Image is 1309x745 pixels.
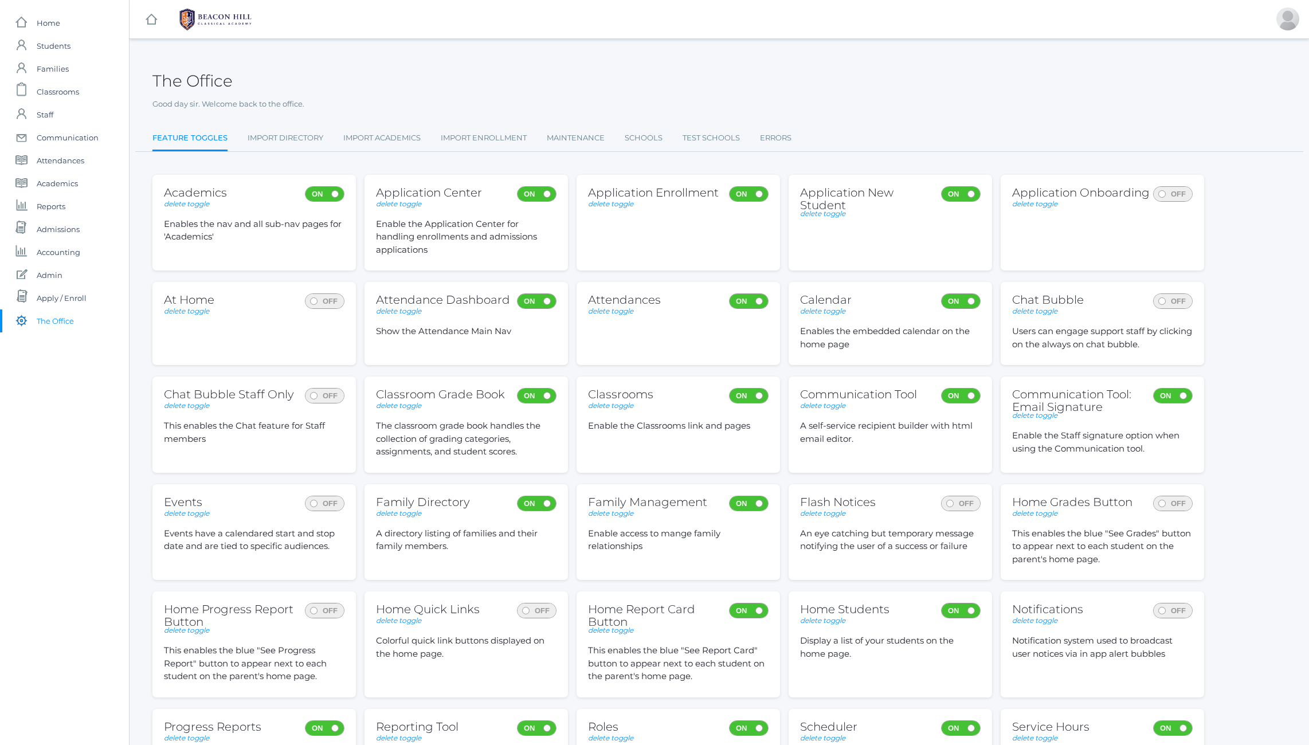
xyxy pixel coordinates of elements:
[800,419,981,445] p: A self-service recipient builder with html email editor.
[800,527,981,553] p: An eye catching but temporary message notifying the user of a success or failure
[164,199,209,208] a: delete toggle
[376,293,510,307] a: Attendance Dashboard
[1012,307,1057,315] a: delete toggle
[164,401,209,410] a: delete toggle
[37,149,84,172] span: Attendances
[376,401,421,410] a: delete toggle
[1012,293,1084,307] a: Chat Bubble
[588,720,618,734] a: Roles
[1012,411,1057,419] a: delete toggle
[625,127,663,150] a: Schools
[164,626,209,634] a: delete toggle
[588,527,769,553] p: Enable access to mange family relationships
[1012,495,1132,509] a: Home Grades Button
[37,172,78,195] span: Academics
[760,127,791,150] a: Errors
[1012,527,1193,566] p: This enables the blue "See Grades" button to appear next to each student on the parent's home page.
[547,127,605,150] a: Maintenance
[376,527,556,553] p: A directory listing of families and their family members.
[152,127,228,151] a: Feature Toggles
[588,186,719,199] a: Application Enrollment
[376,495,470,509] a: Family Directory
[37,264,62,287] span: Admin
[164,387,294,401] a: Chat Bubble Staff Only
[588,626,633,634] a: delete toggle
[1012,720,1089,734] a: Service Hours
[588,509,633,517] a: delete toggle
[164,602,293,629] a: Home Progress Report Button
[376,720,458,734] a: Reporting Tool
[37,218,80,241] span: Admissions
[37,309,74,332] span: The Office
[800,602,889,616] a: Home Students
[1012,186,1150,199] a: Application Onboarding
[1012,325,1193,351] p: Users can engage support staff by clicking on the always on chat bubble.
[37,11,60,34] span: Home
[164,293,214,307] a: At Home
[1012,602,1083,616] a: Notifications
[173,5,258,34] img: 1_BHCALogos-05.png
[248,127,323,150] a: Import Directory
[588,644,769,683] p: This enables the blue "See Report Card" button to appear next to each student on the parent's hom...
[1012,429,1193,455] p: Enable the Staff signature option when using the Communication tool.
[800,325,981,351] p: Enables the embedded calendar on the home page
[376,634,556,660] p: Colorful quick link buttons displayed on the home page.
[37,241,80,264] span: Accounting
[164,307,209,315] a: delete toggle
[376,509,421,517] a: delete toggle
[683,127,740,150] a: Test Schools
[164,720,261,734] a: Progress Reports
[588,495,707,509] a: Family Management
[37,287,87,309] span: Apply / Enroll
[164,509,209,517] a: delete toggle
[800,495,876,509] a: Flash Notices
[376,186,482,199] a: Application Center
[164,644,344,683] p: This enables the blue "See Progress Report" button to appear next to each student on the parent's...
[800,186,893,212] a: Application New Student
[588,293,661,307] a: Attendances
[1012,634,1193,660] p: Notification system used to broadcast user notices via in app alert bubbles
[376,616,421,625] a: delete toggle
[376,387,505,401] a: Classroom Grade Book
[800,734,845,742] a: delete toggle
[376,218,556,257] p: Enable the Application Center for handling enrollments and admissions applications
[376,199,421,208] a: delete toggle
[164,419,344,445] p: This enables the Chat feature for Staff members
[588,199,633,208] a: delete toggle
[376,325,556,338] p: Show the Attendance Main Nav
[800,387,917,401] a: Communication Tool
[588,602,695,629] a: Home Report Card Button
[37,80,79,103] span: Classrooms
[37,126,99,149] span: Communication
[37,103,53,126] span: Staff
[343,127,421,150] a: Import Academics
[800,720,857,734] a: Scheduler
[1012,199,1057,208] a: delete toggle
[800,401,845,410] a: delete toggle
[800,616,845,625] a: delete toggle
[1276,7,1299,30] div: Jason Roberts
[164,186,227,199] a: Academics
[164,527,344,553] p: Events have a calendared start and stop date and are tied to specific audiences.
[37,57,69,80] span: Families
[1012,387,1131,414] a: Communication Tool: Email Signature
[376,602,480,616] a: Home Quick Links
[164,495,202,509] a: Events
[588,419,769,433] p: Enable the Classrooms link and pages
[800,209,845,218] a: delete toggle
[800,307,845,315] a: delete toggle
[376,734,421,742] a: delete toggle
[588,401,633,410] a: delete toggle
[37,34,70,57] span: Students
[152,99,1286,110] p: Good day sir. Welcome back to the office.
[376,419,556,458] p: The classroom grade book handles the collection of grading categories, assignments, and student s...
[164,218,344,244] p: Enables the nav and all sub-nav pages for 'Academics'
[441,127,527,150] a: Import Enrollment
[588,734,633,742] a: delete toggle
[588,387,653,401] a: Classrooms
[800,509,845,517] a: delete toggle
[1012,734,1057,742] a: delete toggle
[37,195,65,218] span: Reports
[376,307,421,315] a: delete toggle
[588,307,633,315] a: delete toggle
